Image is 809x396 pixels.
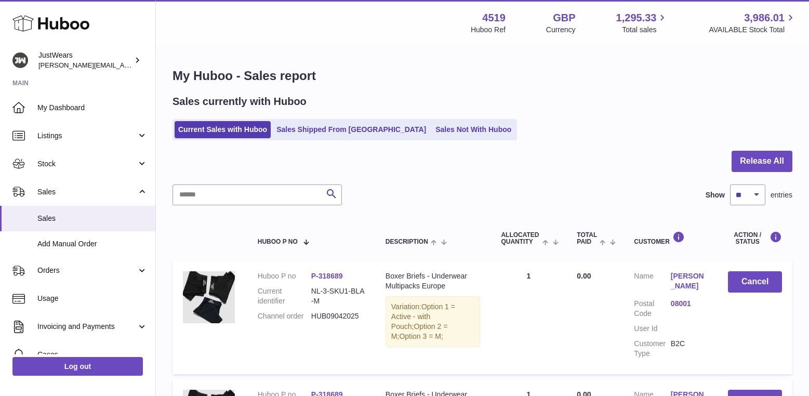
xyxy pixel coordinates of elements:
[577,232,597,245] span: Total paid
[38,50,132,70] div: JustWears
[311,311,365,321] dd: HUB09042025
[728,231,782,245] div: Action / Status
[386,239,428,245] span: Description
[37,159,137,169] span: Stock
[634,299,671,319] dt: Postal Code
[634,324,671,334] dt: User Id
[616,11,657,25] span: 1,295.33
[616,11,669,35] a: 1,295.33 Total sales
[37,131,137,141] span: Listings
[37,187,137,197] span: Sales
[273,121,430,138] a: Sales Shipped From [GEOGRAPHIC_DATA]
[37,350,148,360] span: Cases
[391,322,448,340] span: Option 2 = M;
[173,95,307,109] h2: Sales currently with Huboo
[391,302,455,331] span: Option 1 = Active - with Pouch;
[553,11,575,25] strong: GBP
[37,214,148,223] span: Sales
[258,271,311,281] dt: Huboo P no
[671,299,708,309] a: 08001
[706,190,725,200] label: Show
[728,271,782,293] button: Cancel
[258,311,311,321] dt: Channel order
[183,271,235,323] img: 45191669143504.jpg
[744,11,785,25] span: 3,986.01
[546,25,576,35] div: Currency
[709,25,797,35] span: AVAILABLE Stock Total
[501,232,540,245] span: ALLOCATED Quantity
[258,286,311,306] dt: Current identifier
[12,52,28,68] img: josh@just-wears.com
[37,103,148,113] span: My Dashboard
[399,332,443,340] span: Option 3 = M;
[671,271,708,291] a: [PERSON_NAME]
[490,261,566,374] td: 1
[258,239,298,245] span: Huboo P no
[671,339,708,359] dd: B2C
[386,271,481,291] div: Boxer Briefs - Underwear Multipacks Europe
[38,61,208,69] span: [PERSON_NAME][EMAIL_ADDRESS][DOMAIN_NAME]
[482,11,506,25] strong: 4519
[432,121,515,138] a: Sales Not With Huboo
[622,25,668,35] span: Total sales
[37,266,137,275] span: Orders
[37,294,148,303] span: Usage
[577,272,591,280] span: 0.00
[311,272,343,280] a: P-318689
[175,121,271,138] a: Current Sales with Huboo
[634,231,707,245] div: Customer
[771,190,792,200] span: entries
[173,68,792,84] h1: My Huboo - Sales report
[471,25,506,35] div: Huboo Ref
[12,357,143,376] a: Log out
[634,271,671,294] dt: Name
[386,296,481,347] div: Variation:
[732,151,792,172] button: Release All
[634,339,671,359] dt: Customer Type
[709,11,797,35] a: 3,986.01 AVAILABLE Stock Total
[37,322,137,332] span: Invoicing and Payments
[37,239,148,249] span: Add Manual Order
[311,286,365,306] dd: NL-3-SKU1-BLA-M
